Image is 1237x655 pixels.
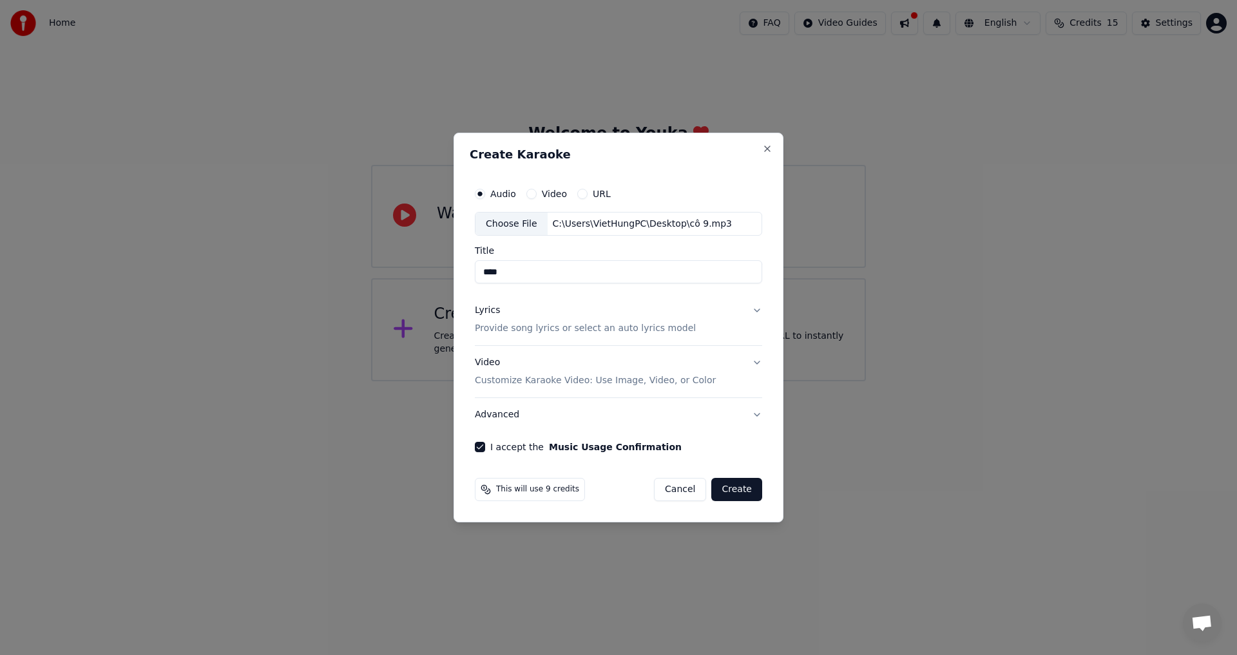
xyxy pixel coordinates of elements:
label: Title [475,247,762,256]
span: This will use 9 credits [496,484,579,495]
label: Audio [490,189,516,198]
button: Cancel [654,478,706,501]
div: Lyrics [475,305,500,318]
button: Advanced [475,398,762,432]
p: Customize Karaoke Video: Use Image, Video, or Color [475,374,716,387]
button: VideoCustomize Karaoke Video: Use Image, Video, or Color [475,346,762,398]
button: I accept the [549,442,682,451]
h2: Create Karaoke [470,149,767,160]
div: Choose File [475,213,548,236]
label: I accept the [490,442,682,451]
div: C:\Users\VietHungPC\Desktop\cô 9.mp3 [548,218,737,231]
button: Create [711,478,762,501]
p: Provide song lyrics or select an auto lyrics model [475,323,696,336]
label: URL [593,189,611,198]
label: Video [542,189,567,198]
button: LyricsProvide song lyrics or select an auto lyrics model [475,294,762,346]
div: Video [475,357,716,388]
